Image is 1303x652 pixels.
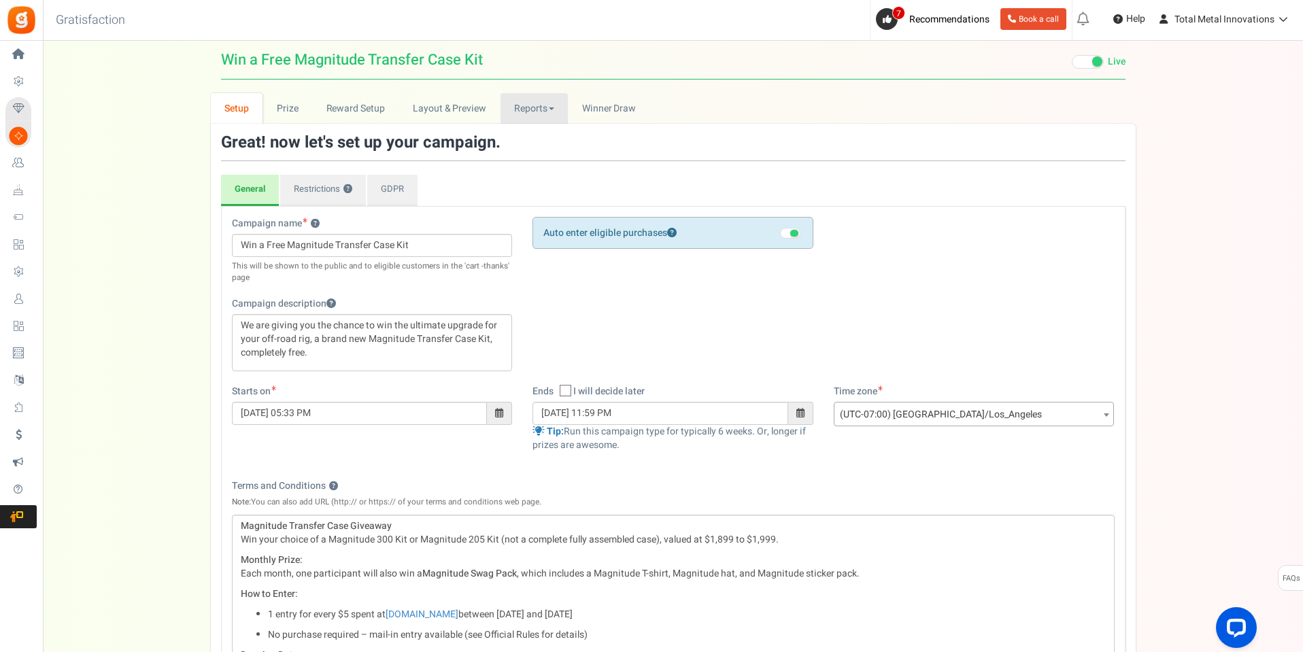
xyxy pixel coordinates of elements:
label: Ends [532,385,554,398]
h5: Auto enter eligible purchases [543,228,802,238]
span: (UTC-07:00) America/Los_Angeles [834,402,1115,426]
h3: Great! now let's set up your campaign. [221,134,1126,152]
span: Tip: [547,424,564,439]
label: Campaign name [232,217,320,230]
a: Help [1108,8,1151,30]
span: Description provides users with more information about your campaign. Mention details about the p... [326,296,336,311]
span: When ON, eligible customer purchases will be auto-entered in the campaign. [667,226,677,240]
a: Reward Setup [312,93,399,124]
a: General [221,175,279,206]
b: Note: [232,496,251,508]
div: Editor, competition_desc [232,314,513,371]
p: Each month, one participant will also win a , which includes a Magnitude T-shirt, Magnitude hat, ... [241,553,1106,581]
button: Terms and Conditions [329,482,338,491]
label: Terms and Conditions [232,479,338,493]
label: Campaign description [232,297,336,311]
a: Restrictions? [280,175,366,206]
label: Starts on [232,385,276,398]
a: Setup [211,93,263,124]
span: Win a Free Magnitude Transfer Case Kit [221,52,483,67]
a: GDPR [367,175,418,206]
span: Total Metal Innovations [1174,12,1274,27]
img: Gratisfaction [6,5,37,35]
a: Prize [263,93,312,124]
span: (UTC-07:00) America/Los_Angeles [834,402,1114,427]
span: Live [1108,55,1126,69]
button: ? [343,185,352,194]
p: Run this campaign type for typically 6 weeks. Or, longer if prizes are awesome. [532,425,813,452]
label: Time zone [834,385,883,398]
strong: Monthly Prize: [241,553,303,567]
strong: Magnitude Swag Pack [422,566,517,581]
p: You can also add URL (http:// or https:// of your terms and conditions web page. [232,496,541,508]
p: No purchase required – mail-in entry available (see Official Rules for details) [268,628,1106,642]
p: 1 entry for every $5 spent at between [DATE] and [DATE] [268,608,1106,621]
span: FAQs [1282,566,1300,591]
strong: How to Enter: [241,587,298,601]
p: Win your choice of a Magnitude 300 Kit or Magnitude 205 Kit (not a complete fully assembled case)... [241,519,1106,547]
span: 7 [892,6,905,20]
a: Layout & Preview [399,93,500,124]
strong: Magnitude Transfer Case Giveaway [241,519,392,533]
a: Reports [501,93,569,124]
a: 7 Recommendations [876,8,995,30]
h3: Gratisfaction [41,7,140,34]
a: Book a call [1000,8,1066,30]
span: Winner Draw [582,101,636,116]
span: Recommendations [909,12,989,27]
a: [DOMAIN_NAME] [386,607,458,621]
small: This will be shown to the public and to eligible customers in the 'cart -thanks' page [232,260,513,284]
button: Campaign name [311,220,320,228]
span: I will decide later [573,385,645,398]
span: Help [1123,12,1145,26]
p: We are giving you the chance to win the ultimate upgrade for your off-road rig, a brand new Magni... [241,319,504,360]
